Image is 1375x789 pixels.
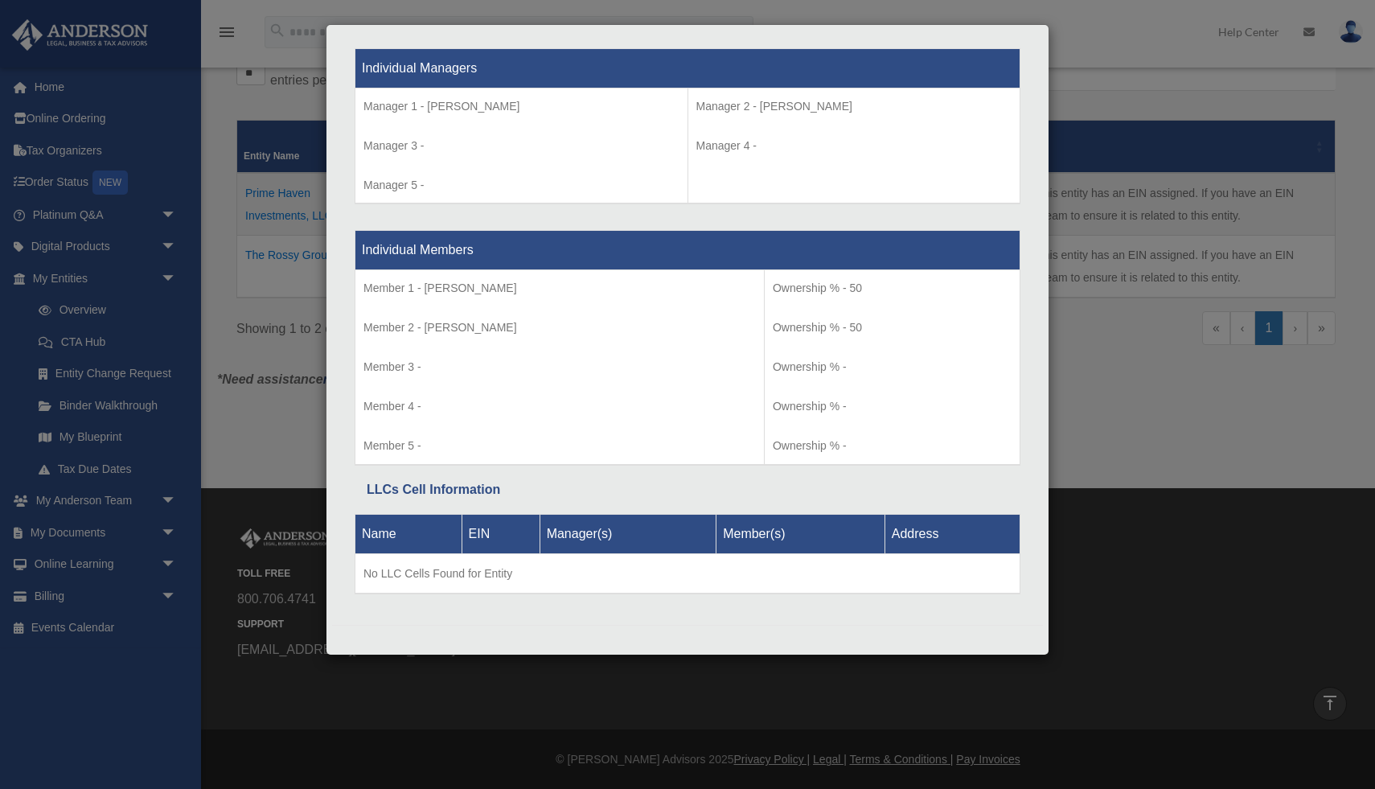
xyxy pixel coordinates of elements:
p: Manager 1 - [PERSON_NAME] [363,97,679,117]
p: Ownership % - [773,436,1012,456]
th: Address [885,514,1020,553]
p: Member 1 - [PERSON_NAME] [363,278,756,298]
p: Ownership % - 50 [773,318,1012,338]
th: Individual Members [355,231,1020,270]
p: Manager 3 - [363,136,679,156]
p: Manager 2 - [PERSON_NAME] [696,97,1012,117]
th: EIN [462,514,540,553]
th: Manager(s) [540,514,716,553]
p: Member 3 - [363,357,756,377]
td: No LLC Cells Found for Entity [355,553,1020,594]
p: Member 4 - [363,397,756,417]
p: Member 2 - [PERSON_NAME] [363,318,756,338]
p: Manager 4 - [696,136,1012,156]
th: Name [355,514,462,553]
p: Member 5 - [363,436,756,456]
p: Ownership % - 50 [773,278,1012,298]
div: LLCs Cell Information [367,479,1008,501]
p: Manager 5 - [363,175,679,195]
th: Individual Managers [355,48,1020,88]
p: Ownership % - [773,397,1012,417]
p: Ownership % - [773,357,1012,377]
th: Member(s) [716,514,885,553]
